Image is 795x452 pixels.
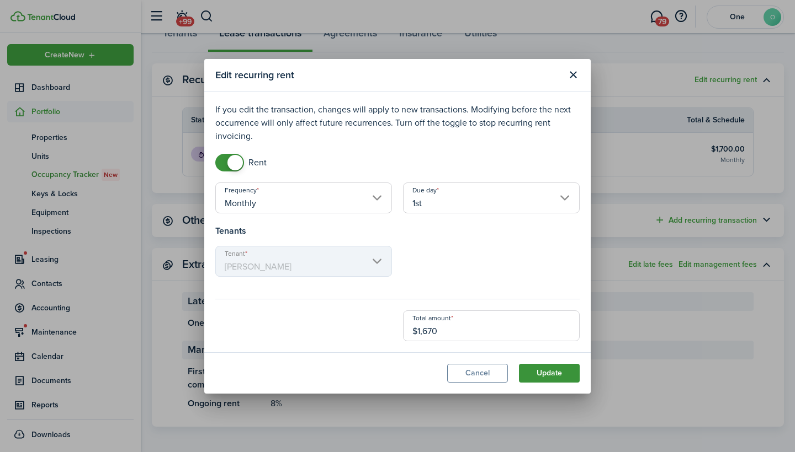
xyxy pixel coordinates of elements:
button: Cancel [447,364,508,383]
input: 0.00 [403,310,580,341]
modal-title: Edit recurring rent [215,64,561,86]
button: Close modal [564,66,582,84]
h4: Tenants [215,224,580,238]
p: If you edit the transaction, changes will apply to new transactions. Modifying before the next oc... [215,103,580,143]
button: Update [519,364,580,383]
